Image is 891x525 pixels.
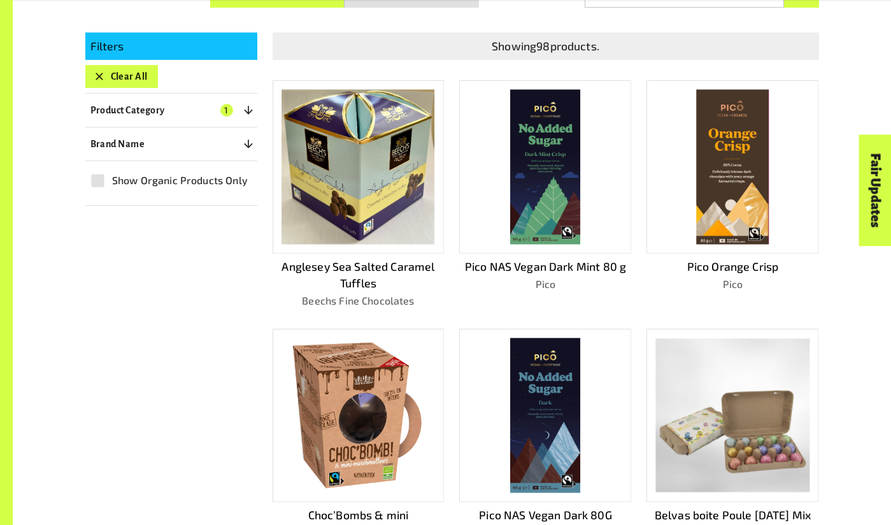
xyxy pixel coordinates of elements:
button: Product Category [85,99,257,122]
button: Brand Name [85,133,257,155]
span: Show Organic Products Only [112,173,248,188]
p: Filters [90,38,252,55]
a: Pico NAS Vegan Dark Mint 80 gPico [459,80,631,309]
button: Clear All [85,65,158,88]
span: 1 [220,104,233,117]
p: Pico Orange Crisp [646,258,818,275]
p: Beechs Fine Chocolates [273,293,445,308]
p: Product Category [90,103,165,118]
p: Pico [646,277,818,292]
p: Pico [459,277,631,292]
p: Showing 98 products. [278,38,814,55]
p: Brand Name [90,136,145,152]
a: Anglesey Sea Salted Caramel TufflesBeechs Fine Chocolates [273,80,445,309]
p: Anglesey Sea Salted Caramel Tuffles [273,258,445,292]
p: Pico NAS Vegan Dark 80G [459,507,631,524]
p: Pico NAS Vegan Dark Mint 80 g [459,258,631,275]
a: Pico Orange CrispPico [646,80,818,309]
